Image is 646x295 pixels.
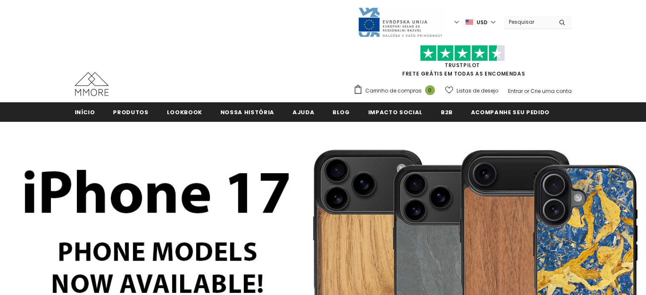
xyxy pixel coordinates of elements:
[167,102,202,121] a: Lookbook
[75,72,109,96] img: Casos MMORE
[368,108,423,116] span: IMPACTO SOCIAL
[471,108,550,116] span: Acompanhe seu pedido
[353,49,572,77] span: FRETE GRÁTIS EM TODAS AS ENCOMENDAS
[220,108,274,116] span: Nossa história
[477,18,488,27] span: USD
[353,84,439,97] a: Carrinho de compras 0
[358,18,443,25] a: Javni Razpis
[333,108,350,116] span: Blog
[293,102,314,121] a: ajuda
[524,87,529,95] span: or
[75,108,95,116] span: Início
[441,102,453,121] a: B2B
[358,7,443,38] img: Javni Razpis
[445,62,480,69] a: Trustpilot
[445,83,498,98] a: Listas de desejo
[420,45,505,62] img: Confie nas estrelas piloto
[530,87,572,95] a: Crie uma conta
[75,102,95,121] a: Início
[365,87,422,95] span: Carrinho de compras
[113,102,148,121] a: Produtos
[113,108,148,116] span: Produtos
[333,102,350,121] a: Blog
[457,87,498,95] span: Listas de desejo
[441,108,453,116] span: B2B
[368,102,423,121] a: IMPACTO SOCIAL
[220,102,274,121] a: Nossa história
[465,19,473,26] img: USD
[471,102,550,121] a: Acompanhe seu pedido
[167,108,202,116] span: Lookbook
[425,85,435,95] span: 0
[508,87,523,95] a: Entrar
[293,108,314,116] span: ajuda
[504,16,553,28] input: Search Site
